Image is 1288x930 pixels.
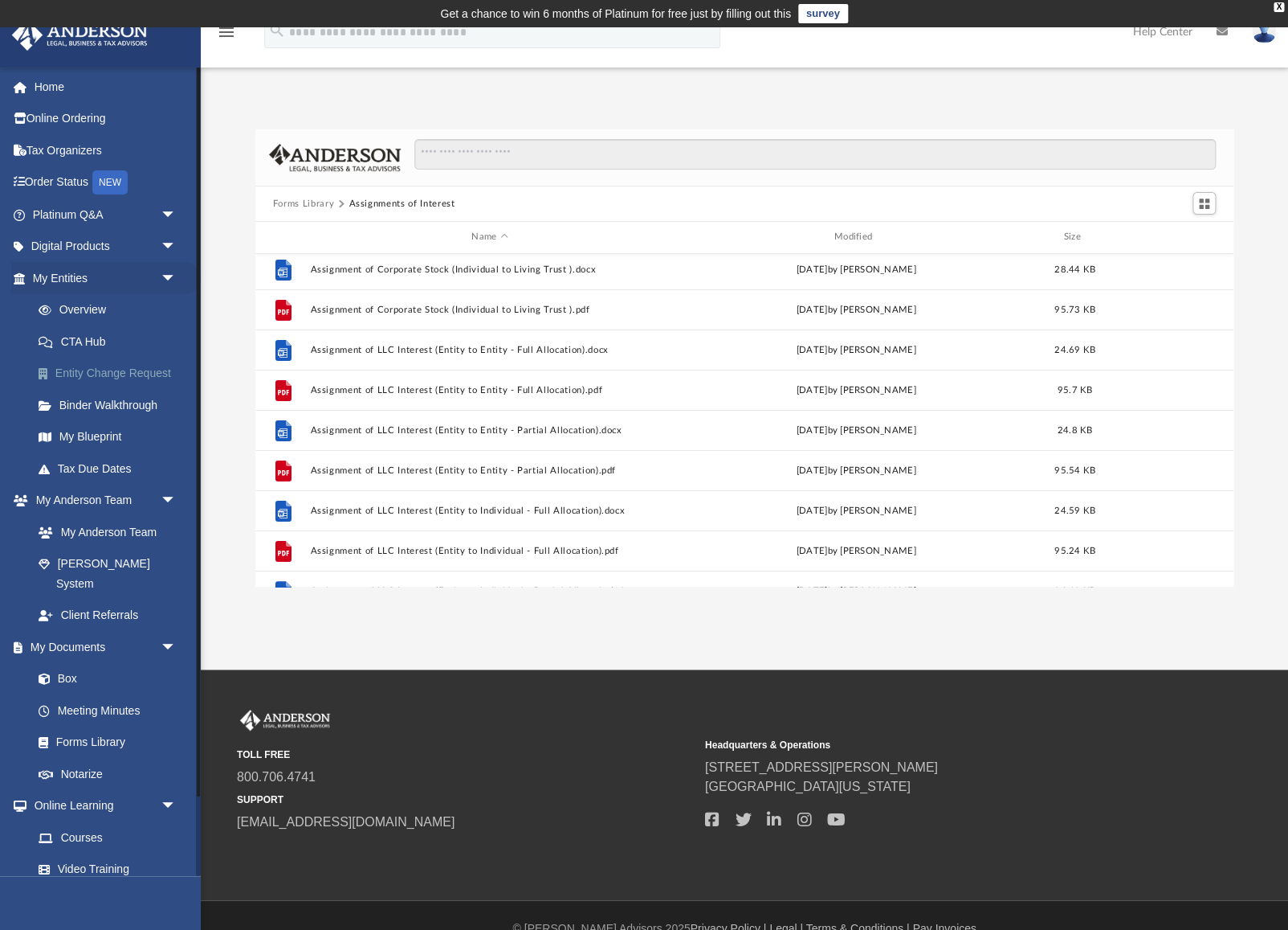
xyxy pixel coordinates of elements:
button: Assignment of LLC Interest (Entity to Entity - Full Allocation).docx [310,345,669,355]
div: [DATE] by [PERSON_NAME] [676,584,1035,598]
a: My Entitiesarrow_drop_down [11,262,201,294]
button: Assignment of LLC Interest (Entity to Entity - Full Allocation).pdf [310,385,669,395]
span: 24.68 KB [1054,586,1095,595]
div: id [262,230,302,244]
a: Digital Productsarrow_drop_down [11,231,201,263]
a: Platinum Q&Aarrow_drop_down [11,199,201,231]
div: Size [1042,230,1107,244]
a: Forms Library [22,727,185,759]
a: Notarize [22,758,193,790]
a: Box [22,663,185,695]
a: [PERSON_NAME] System [22,548,193,600]
img: Anderson Advisors Platinum Portal [7,19,153,51]
span: 95.73 KB [1054,305,1095,313]
span: arrow_drop_down [161,262,193,295]
div: [DATE] by [PERSON_NAME] [676,342,1035,357]
a: Online Ordering [11,103,201,135]
button: Forms Library [273,197,334,211]
div: Modified [676,230,1036,244]
a: survey [798,4,848,23]
a: CTA Hub [22,326,201,358]
span: 95.7 KB [1057,385,1092,394]
img: Anderson Advisors Platinum Portal [237,710,333,731]
span: 95.24 KB [1054,546,1095,555]
button: Assignments of Interest [348,197,454,211]
div: [DATE] by [PERSON_NAME] [676,543,1035,558]
div: Get a chance to win 6 months of Platinum for free just by filling out this [440,4,791,23]
div: id [1114,230,1226,244]
div: [DATE] by [PERSON_NAME] [676,463,1035,477]
small: Headquarters & Operations [705,738,1162,752]
a: Home [11,71,201,103]
span: 24.59 KB [1054,506,1095,514]
a: Tax Organizers [11,134,201,166]
span: 24.8 KB [1057,425,1092,434]
a: Meeting Minutes [22,694,193,727]
span: 95.54 KB [1054,465,1095,474]
span: arrow_drop_down [161,485,193,518]
a: Courses [22,821,193,854]
button: Assignment of LLC Interest (Entity to Entity - Partial Allocation).docx [310,425,669,436]
a: My Anderson Team [22,516,185,548]
a: 800.706.4741 [237,770,316,784]
a: My Anderson Teamarrow_drop_down [11,485,193,517]
a: Entity Change Request [22,358,201,390]
div: close [1274,2,1284,12]
div: Name [309,230,669,244]
a: [STREET_ADDRESS][PERSON_NAME] [705,760,938,774]
span: arrow_drop_down [161,231,193,264]
a: Order StatusNEW [11,166,201,199]
div: NEW [92,170,128,195]
button: Assignment of LLC Interest (Entity to Entity - Partial Allocation).pdf [310,465,669,476]
i: menu [217,23,236,42]
button: Assignment of LLC Interest (Entity to Individual - Full Allocation).docx [310,506,669,516]
a: Client Referrals [22,600,193,632]
small: SUPPORT [237,793,694,807]
button: Assignment of LLC Interest (Entity to Individual - Full Allocation).pdf [310,546,669,556]
span: arrow_drop_down [161,199,193,231]
a: Video Training [22,854,185,886]
button: Assignment of LLC Interest (Entity to Individual - Partial Allocation).docx [310,586,669,596]
span: arrow_drop_down [161,631,193,664]
div: [DATE] by [PERSON_NAME] [676,262,1035,277]
a: Binder Walkthrough [22,389,201,421]
div: [DATE] by [PERSON_NAME] [676,302,1035,317]
a: My Documentsarrow_drop_down [11,631,193,663]
span: arrow_drop_down [161,790,193,823]
i: search [268,22,286,39]
div: [DATE] by [PERSON_NAME] [676,503,1035,518]
input: Search files and folders [414,139,1216,170]
button: Assignment of Corporate Stock (Individual to Living Trust ).pdf [310,305,669,315]
button: Switch to Grid View [1192,192,1217,215]
div: [DATE] by [PERSON_NAME] [676,423,1035,437]
span: 24.69 KB [1054,345,1095,354]
a: [EMAIL_ADDRESS][DOMAIN_NAME] [237,815,454,829]
small: TOLL FREE [237,748,694,762]
a: Overview [22,294,201,326]
button: Assignment of Corporate Stock (Individual to Living Trust ).docx [310,264,669,275]
span: 28.44 KB [1054,264,1095,273]
a: My Blueprint [22,421,193,453]
a: menu [217,31,236,42]
a: [GEOGRAPHIC_DATA][US_STATE] [705,780,911,793]
a: Online Learningarrow_drop_down [11,790,193,822]
div: [DATE] by [PERSON_NAME] [676,383,1035,397]
a: Tax Due Dates [22,453,201,485]
div: grid [255,254,1233,588]
img: User Pic [1252,20,1276,43]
